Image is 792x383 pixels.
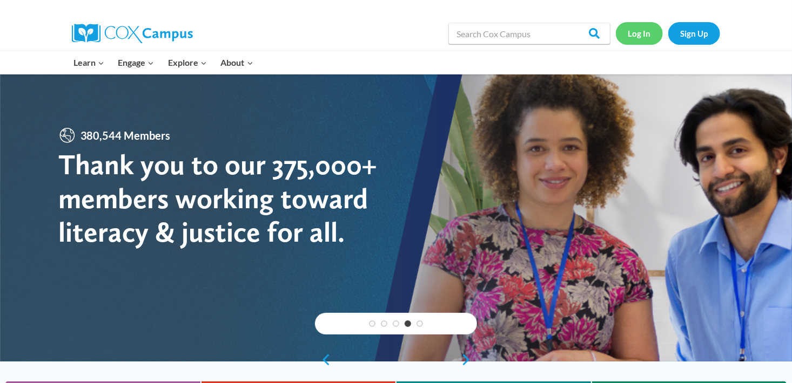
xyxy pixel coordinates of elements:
[111,51,162,74] button: Child menu of Engage
[405,320,411,327] a: 4
[616,22,663,44] a: Log In
[76,127,175,144] span: 380,544 Members
[417,320,423,327] a: 5
[161,51,214,74] button: Child menu of Explore
[66,51,260,74] nav: Primary Navigation
[58,148,396,249] div: Thank you to our 375,000+ members working toward literacy & justice for all.
[616,22,720,44] nav: Secondary Navigation
[72,24,193,43] img: Cox Campus
[461,353,477,366] a: next
[66,51,111,74] button: Child menu of Learn
[448,23,610,44] input: Search Cox Campus
[381,320,387,327] a: 2
[315,349,477,371] div: content slider buttons
[214,51,260,74] button: Child menu of About
[315,353,331,366] a: previous
[393,320,399,327] a: 3
[668,22,720,44] a: Sign Up
[369,320,375,327] a: 1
